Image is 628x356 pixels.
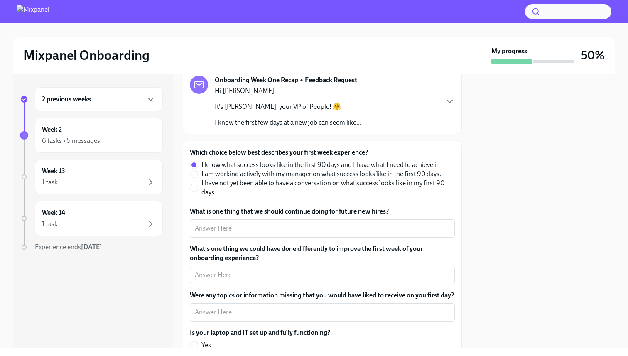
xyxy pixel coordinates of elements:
[581,48,605,63] h3: 50%
[215,76,357,85] strong: Onboarding Week One Recap + Feedback Request
[42,178,58,187] div: 1 task
[42,125,62,134] h6: Week 2
[20,118,163,153] a: Week 26 tasks • 5 messages
[201,169,441,179] span: I am working actively with my manager on what success looks like in the first 90 days.
[201,160,440,169] span: I know what success looks like in the first 90 days and I have what I need to achieve it.
[42,95,91,104] h6: 2 previous weeks
[20,160,163,194] a: Week 131 task
[215,102,361,111] p: It's [PERSON_NAME], your VP of People! 🤗
[190,291,455,300] label: Were any topics or information missing that you would have liked to receive on you first day?
[201,179,448,197] span: I have not yet been able to have a conversation on what success looks like in my first 90 days.
[35,243,102,251] span: Experience ends
[17,5,49,18] img: Mixpanel
[201,341,211,350] span: Yes
[42,219,58,228] div: 1 task
[215,118,361,127] p: I know the first few days at a new job can seem like...
[190,207,455,216] label: What is one thing that we should continue doing for future new hires?
[20,201,163,236] a: Week 141 task
[190,244,455,263] label: What's one thing we could have done differently to improve the first week of your onboarding expe...
[215,86,361,96] p: Hi [PERSON_NAME],
[190,328,330,337] label: Is your laptop and IT set up and fully functioning?
[42,167,65,176] h6: Week 13
[190,148,455,157] label: Which choice below best describes your first week experience?
[35,87,163,111] div: 2 previous weeks
[42,136,100,145] div: 6 tasks • 5 messages
[42,208,65,217] h6: Week 14
[491,47,527,56] strong: My progress
[81,243,102,251] strong: [DATE]
[23,47,150,64] h2: Mixpanel Onboarding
